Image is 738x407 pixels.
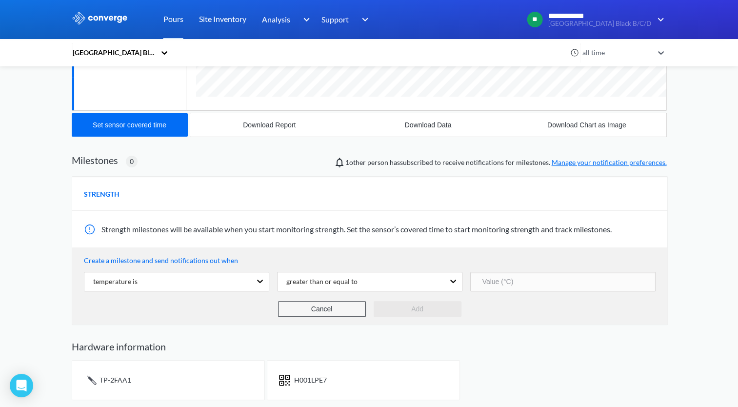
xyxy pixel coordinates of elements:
button: Download Chart as Image [507,113,666,137]
span: person has subscribed to receive notifications for milestones. [345,157,667,168]
img: icon-short-text.svg [279,374,290,386]
img: logo_ewhite.svg [72,12,128,24]
div: Set sensor covered time [93,121,166,129]
img: downArrow.svg [356,14,371,25]
h2: Milestones [72,154,118,166]
button: Download Report [190,113,349,137]
div: [GEOGRAPHIC_DATA] Black B/C/D [72,47,156,58]
span: [GEOGRAPHIC_DATA] Black B/C/D [548,20,651,27]
input: Value (°C) [470,272,656,291]
div: all time [580,47,653,58]
div: Download Data [405,121,452,129]
h2: Hardware information [72,341,667,352]
span: Victor Palade [345,158,366,166]
button: Cancel [278,301,366,317]
div: Download Chart as Image [547,121,626,129]
p: Create a milestone and send notifications out when [84,255,656,266]
button: Add [374,301,461,317]
img: icon-tail.svg [84,372,100,388]
span: 0 [130,156,134,167]
div: greater than or equal to [279,276,358,287]
span: Support [321,13,349,25]
button: Download Data [349,113,507,137]
div: Open Intercom Messenger [10,374,33,397]
span: Strength milestones will be available when you start monitoring strength. Set the sensor’s covere... [101,224,612,234]
img: icon-clock.svg [570,48,579,57]
img: notifications-icon.svg [334,157,345,168]
span: H001LPE7 [294,376,327,384]
img: downArrow.svg [297,14,312,25]
span: STRENGTH [84,189,120,200]
span: Analysis [262,13,290,25]
button: Set sensor covered time [72,113,188,137]
div: Download Report [243,121,296,129]
img: downArrow.svg [651,14,667,25]
a: Manage your notification preferences. [552,158,667,166]
div: temperature is [85,276,138,287]
span: TP-2FAA1 [100,376,131,384]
